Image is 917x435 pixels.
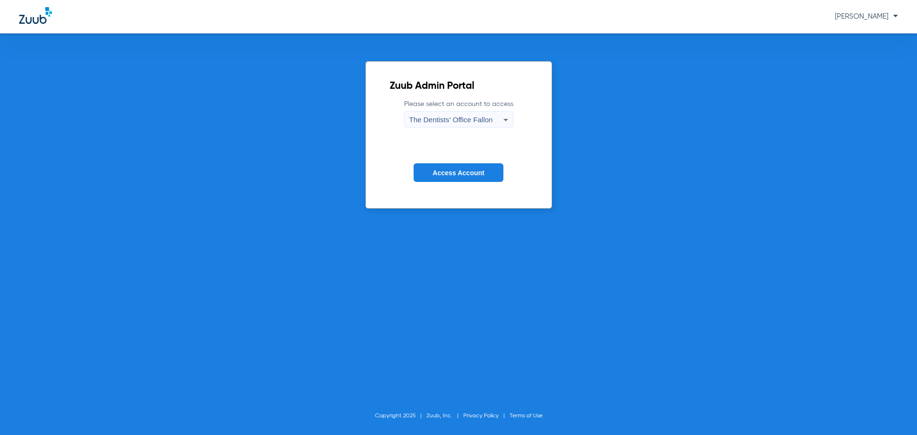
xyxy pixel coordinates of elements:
[404,99,513,127] label: Please select an account to access
[409,116,493,124] span: The Dentists' Office Fallon
[835,13,898,20] span: [PERSON_NAME]
[390,82,528,91] h2: Zuub Admin Portal
[427,411,463,421] li: Zuub, Inc.
[463,413,499,419] a: Privacy Policy
[19,7,52,24] img: Zuub Logo
[375,411,427,421] li: Copyright 2025
[510,413,543,419] a: Terms of Use
[414,163,503,182] button: Access Account
[433,169,484,177] span: Access Account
